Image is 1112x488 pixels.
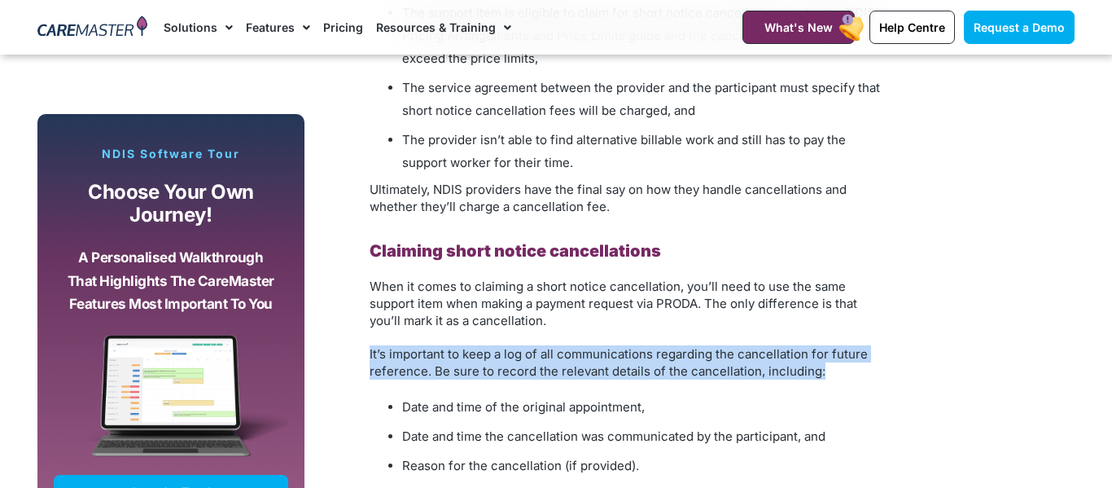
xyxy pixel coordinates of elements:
span: The provider isn’t able to find alternative billable work and still has to pay the support worker... [402,132,846,170]
p: NDIS Software Tour [54,147,288,161]
b: Claiming short notice cancellations [370,241,661,261]
a: Request a Demo [964,11,1075,44]
span: It’s important to keep a log of all communications regarding the cancellation for future referenc... [370,346,868,379]
span: What's New [764,20,833,34]
span: Help Centre [879,20,945,34]
img: CareMaster Software Mockup on Screen [54,335,288,475]
img: CareMaster Logo [37,15,147,40]
p: A personalised walkthrough that highlights the CareMaster features most important to you [66,246,276,316]
span: Reason for the cancellation (if provided). [402,458,639,473]
a: What's New [742,11,855,44]
p: Choose your own journey! [66,181,276,227]
span: The service agreement between the provider and the participant must specify that short notice can... [402,80,880,118]
span: When it comes to claiming a short notice cancellation, you’ll need to use the same support item w... [370,279,857,328]
span: Date and time the cancellation was communicated by the participant, and [402,429,825,444]
span: Request a Demo [974,20,1065,34]
span: Date and time of the original appointment, [402,399,645,415]
span: Ultimately, NDIS providers have the final say on how they handle cancellations and whether they’l... [370,182,847,214]
a: Help Centre [869,11,955,44]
